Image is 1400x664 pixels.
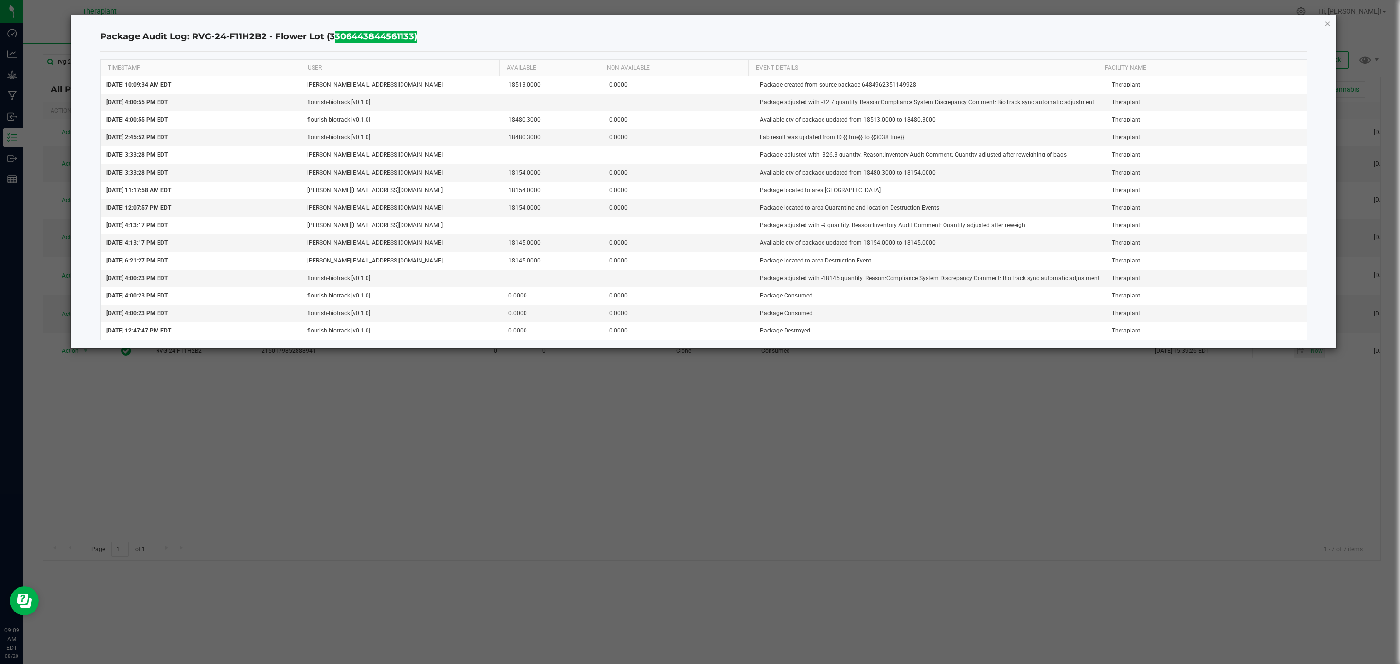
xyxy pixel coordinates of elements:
td: Lab result was updated from ID {{ true}} to {{3038 true}} [754,129,1106,146]
th: Facility Name [1097,60,1296,76]
td: Available qty of package updated from 18513.0000 to 18480.3000 [754,111,1106,129]
td: 0.0000 [603,129,754,146]
td: 0.0000 [503,305,603,322]
td: Theraplant [1106,287,1307,305]
td: 0.0000 [603,234,754,252]
td: Theraplant [1106,182,1307,199]
td: Theraplant [1106,305,1307,322]
span: [DATE] 6:21:27 PM EDT [106,257,168,264]
th: USER [300,60,499,76]
td: 0.0000 [603,305,754,322]
td: [PERSON_NAME][EMAIL_ADDRESS][DOMAIN_NAME] [301,164,503,182]
td: Theraplant [1106,234,1307,252]
td: flourish-biotrack [v0.1.0] [301,287,503,305]
td: Theraplant [1106,270,1307,287]
span: [DATE] 3:33:28 PM EDT [106,169,168,176]
td: Theraplant [1106,322,1307,339]
td: [PERSON_NAME][EMAIL_ADDRESS][DOMAIN_NAME] [301,182,503,199]
td: [PERSON_NAME][EMAIL_ADDRESS][DOMAIN_NAME] [301,76,503,94]
td: 0.0000 [503,287,603,305]
td: flourish-biotrack [v0.1.0] [301,111,503,129]
th: NON AVAILABLE [599,60,748,76]
td: Package Destroyed [754,322,1106,339]
td: Theraplant [1106,164,1307,182]
td: Theraplant [1106,76,1307,94]
td: 18480.3000 [503,111,603,129]
td: Theraplant [1106,199,1307,217]
td: Theraplant [1106,252,1307,270]
td: Theraplant [1106,94,1307,111]
td: Theraplant [1106,217,1307,234]
td: Theraplant [1106,146,1307,164]
td: 18154.0000 [503,182,603,199]
span: [DATE] 12:07:57 PM EDT [106,204,171,211]
td: 0.0000 [603,111,754,129]
td: Available qty of package updated from 18154.0000 to 18145.0000 [754,234,1106,252]
td: [PERSON_NAME][EMAIL_ADDRESS][DOMAIN_NAME] [301,217,503,234]
td: Package Consumed [754,305,1106,322]
span: [DATE] 4:00:23 PM EDT [106,275,168,281]
th: TIMESTAMP [101,60,300,76]
td: 18154.0000 [503,199,603,217]
td: 0.0000 [603,76,754,94]
td: 18480.3000 [503,129,603,146]
td: Package adjusted with -326.3 quantity. Reason:Inventory Audit Comment: Quantity adjusted after re... [754,146,1106,164]
td: Package located to area [GEOGRAPHIC_DATA] [754,182,1106,199]
td: Package located to area Destruction Event [754,252,1106,270]
td: Package adjusted with -18145 quantity. Reason:Compliance System Discrepancy Comment: BioTrack syn... [754,270,1106,287]
span: [DATE] 10:09:34 AM EDT [106,81,171,88]
th: AVAILABLE [499,60,599,76]
td: [PERSON_NAME][EMAIL_ADDRESS][DOMAIN_NAME] [301,199,503,217]
td: flourish-biotrack [v0.1.0] [301,94,503,111]
td: 18513.0000 [503,76,603,94]
td: Package created from source package 6484962351149928 [754,76,1106,94]
span: [DATE] 4:00:23 PM EDT [106,310,168,316]
td: Theraplant [1106,111,1307,129]
td: flourish-biotrack [v0.1.0] [301,322,503,339]
h4: Package Audit Log: RVG-24-F11H2B2 - Flower Lot (3306443844561133) [100,31,1308,43]
td: 0.0000 [603,322,754,339]
td: 0.0000 [603,164,754,182]
span: [DATE] 4:00:23 PM EDT [106,292,168,299]
td: Package located to area Quarantine and location Destruction Events [754,199,1106,217]
td: flourish-biotrack [v0.1.0] [301,129,503,146]
span: [DATE] 11:17:58 AM EDT [106,187,171,193]
span: [DATE] 12:47:47 PM EDT [106,327,171,334]
td: [PERSON_NAME][EMAIL_ADDRESS][DOMAIN_NAME] [301,252,503,270]
td: 18145.0000 [503,252,603,270]
td: 0.0000 [503,322,603,339]
td: 18145.0000 [503,234,603,252]
th: EVENT DETAILS [748,60,1097,76]
td: Theraplant [1106,129,1307,146]
span: [DATE] 4:13:17 PM EDT [106,222,168,228]
span: [DATE] 4:13:17 PM EDT [106,239,168,246]
td: Package adjusted with -32.7 quantity. Reason:Compliance System Discrepancy Comment: BioTrack sync... [754,94,1106,111]
td: 18154.0000 [503,164,603,182]
td: Package adjusted with -9 quantity. Reason:Inventory Audit Comment: Quantity adjusted after reweigh [754,217,1106,234]
td: flourish-biotrack [v0.1.0] [301,305,503,322]
span: [DATE] 3:33:28 PM EDT [106,151,168,158]
td: Available qty of package updated from 18480.3000 to 18154.0000 [754,164,1106,182]
td: 0.0000 [603,199,754,217]
span: [DATE] 4:00:55 PM EDT [106,116,168,123]
span: [DATE] 2:45:52 PM EDT [106,134,168,140]
span: [DATE] 4:00:55 PM EDT [106,99,168,105]
iframe: Resource center [10,586,39,615]
td: [PERSON_NAME][EMAIL_ADDRESS][DOMAIN_NAME] [301,234,503,252]
td: 0.0000 [603,287,754,305]
td: flourish-biotrack [v0.1.0] [301,270,503,287]
td: 0.0000 [603,182,754,199]
td: [PERSON_NAME][EMAIL_ADDRESS][DOMAIN_NAME] [301,146,503,164]
td: Package Consumed [754,287,1106,305]
td: 0.0000 [603,252,754,270]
